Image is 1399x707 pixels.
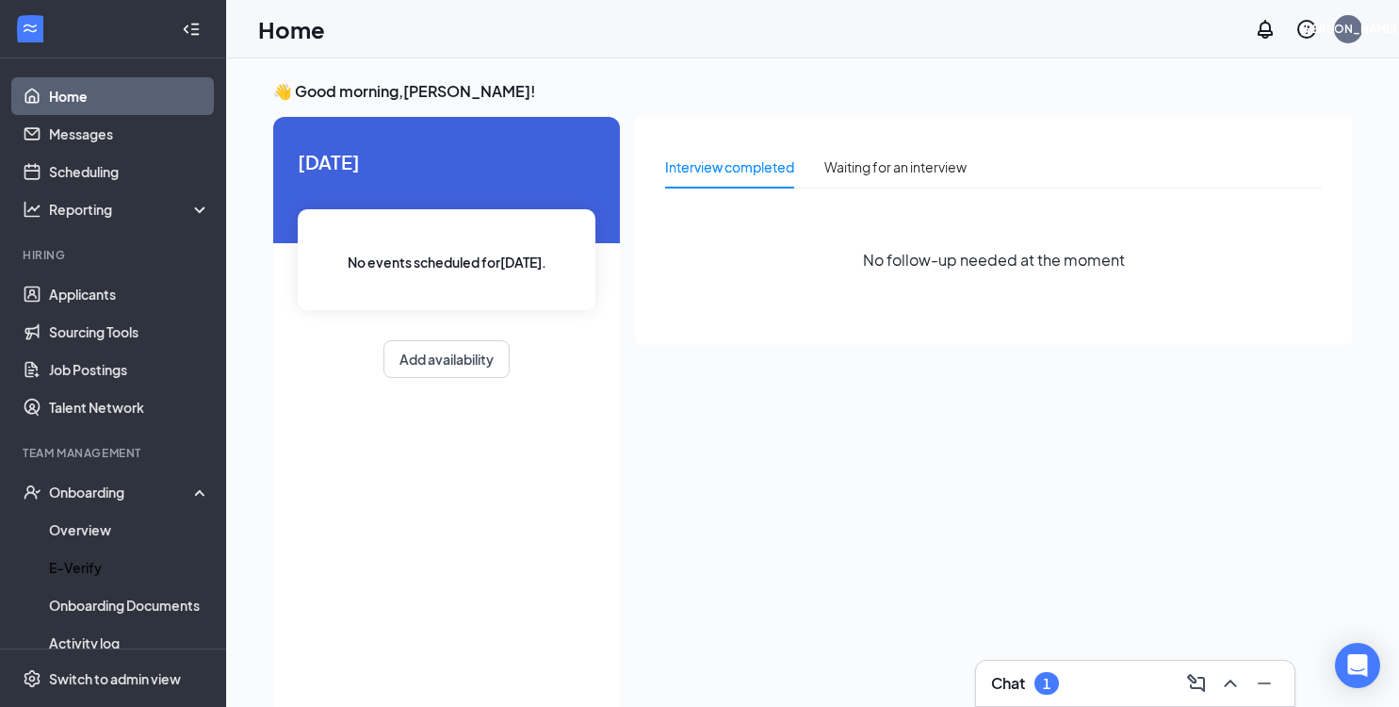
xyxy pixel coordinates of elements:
[258,13,325,45] h1: Home
[348,252,546,272] span: No events scheduled for [DATE] .
[23,669,41,688] svg: Settings
[1185,672,1208,695] svg: ComposeMessage
[49,115,210,153] a: Messages
[991,673,1025,694] h3: Chat
[824,156,967,177] div: Waiting for an interview
[298,147,595,176] span: [DATE]
[1219,672,1242,695] svg: ChevronUp
[23,200,41,219] svg: Analysis
[1254,18,1277,41] svg: Notifications
[23,483,41,501] svg: UserCheck
[23,445,206,461] div: Team Management
[273,81,1352,102] h3: 👋 Good morning, [PERSON_NAME] !
[1300,21,1397,37] div: [PERSON_NAME]
[383,340,510,378] button: Add availability
[1215,668,1245,699] button: ChevronUp
[49,483,194,501] div: Onboarding
[23,247,206,263] div: Hiring
[49,275,210,313] a: Applicants
[1249,668,1279,699] button: Minimize
[21,19,40,38] svg: WorkstreamLogo
[1295,18,1318,41] svg: QuestionInfo
[1043,676,1050,692] div: 1
[1253,672,1276,695] svg: Minimize
[49,200,211,219] div: Reporting
[49,549,210,586] a: E-Verify
[182,20,201,39] svg: Collapse
[863,248,1125,271] span: No follow-up needed at the moment
[49,669,181,688] div: Switch to admin view
[49,153,210,190] a: Scheduling
[1335,643,1380,688] div: Open Intercom Messenger
[49,511,210,549] a: Overview
[665,156,794,177] div: Interview completed
[49,351,210,388] a: Job Postings
[49,388,210,426] a: Talent Network
[1181,668,1212,699] button: ComposeMessage
[49,77,210,115] a: Home
[49,313,210,351] a: Sourcing Tools
[49,624,210,662] a: Activity log
[49,586,210,624] a: Onboarding Documents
